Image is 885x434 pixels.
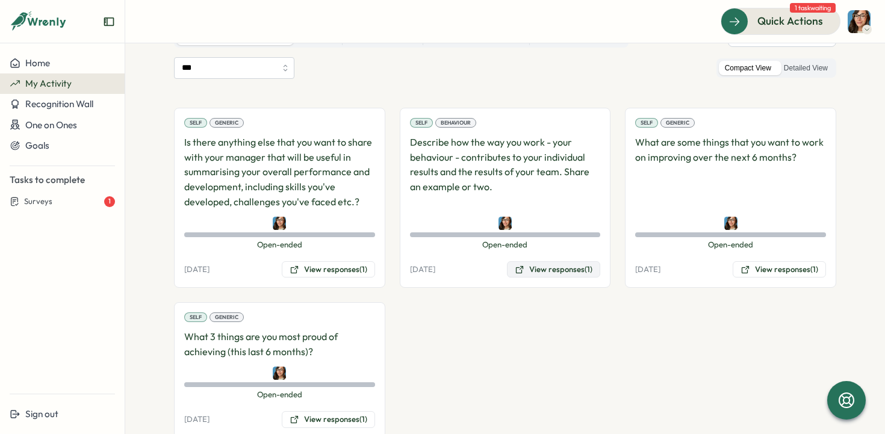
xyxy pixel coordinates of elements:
span: One on Ones [25,119,77,131]
div: Generic [210,118,244,128]
p: [DATE] [184,414,210,425]
img: Angel Yebra [848,10,871,33]
img: Angel Yebra [498,217,512,230]
img: Angel Yebra [273,367,286,380]
label: Compact View [719,61,777,76]
span: Sign out [25,408,58,420]
span: Open-ended [410,240,601,250]
button: View responses(1) [733,261,826,278]
p: Describe how the way you work - your behaviour - contributes to your individual results and the r... [410,135,601,209]
button: Expand sidebar [103,16,115,28]
span: My Activity [25,78,72,89]
label: Detailed View [778,61,834,76]
div: Generic [210,312,244,322]
div: 1 [104,196,115,207]
img: Angel Yebra [724,217,737,230]
span: Recognition Wall [25,98,93,110]
div: Behaviour [435,118,476,128]
span: Home [25,57,50,69]
img: Angel Yebra [273,217,286,230]
div: Self [635,118,658,128]
div: Generic [660,118,695,128]
p: Tasks to complete [10,173,115,187]
p: What 3 things are you most proud of achieving (this last 6 months)? [184,329,375,359]
span: Quick Actions [757,13,823,29]
p: [DATE] [635,264,660,275]
p: [DATE] [410,264,435,275]
div: Self [184,118,207,128]
p: What are some things that you want to work on improving over the next 6 months? [635,135,826,209]
span: Surveys [24,196,52,207]
span: Goals [25,140,49,151]
span: 1 task waiting [790,3,836,13]
span: Open-ended [184,389,375,400]
div: Self [410,118,433,128]
button: View responses(1) [282,411,375,428]
div: Self [184,312,207,322]
p: [DATE] [184,264,210,275]
button: View responses(1) [507,261,600,278]
span: Open-ended [635,240,826,250]
p: Is there anything else that you want to share with your manager that will be useful in summarisin... [184,135,375,209]
button: Quick Actions [721,8,840,34]
button: View responses(1) [282,261,375,278]
span: Open-ended [184,240,375,250]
